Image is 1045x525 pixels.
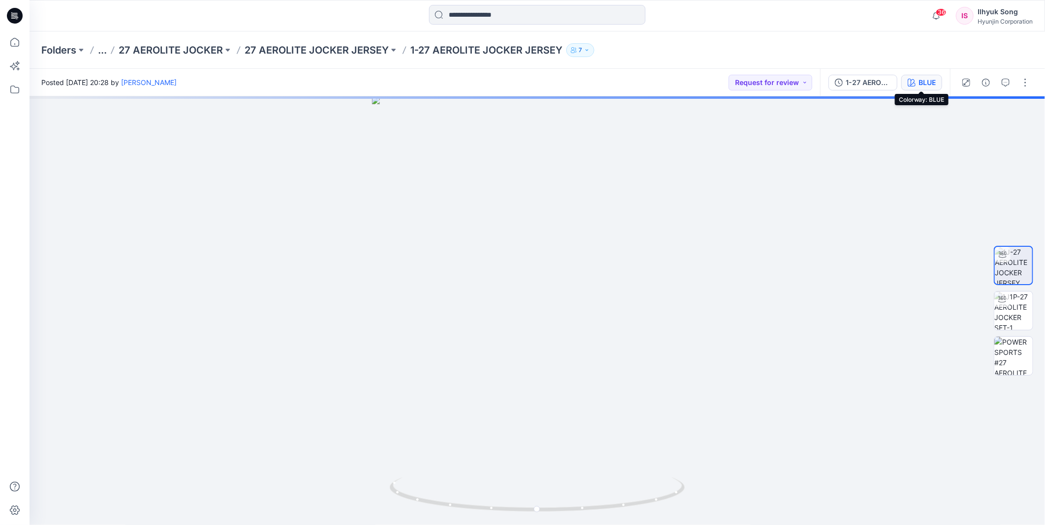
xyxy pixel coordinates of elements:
button: Details [978,75,994,90]
a: 27 AEROLITE JOCKER [119,43,223,57]
img: 1J-27 AEROLITE JOCKER JERSEY [995,247,1032,284]
p: 7 [579,45,582,56]
a: 27 AEROLITE JOCKER JERSEY [245,43,389,57]
p: 1-27 AEROLITE JOCKER JERSEY [410,43,562,57]
button: 7 [566,43,594,57]
span: Posted [DATE] 20:28 by [41,77,177,87]
button: BLUE [901,75,942,90]
button: 1-27 AEROLITE JOCKER JERSEY [829,75,897,90]
img: POWER SPORTS #27 AEROLITE JOCKER JERSEY (XS-2XL) 25.06.11 - Layout [994,337,1033,375]
div: IS [956,7,974,25]
div: 1-27 AEROLITE JOCKER JERSEY [846,77,891,88]
div: Ilhyuk Song [978,6,1033,18]
div: Hyunjin Corporation [978,18,1033,25]
button: ... [98,43,107,57]
a: [PERSON_NAME] [121,78,177,87]
a: Folders [41,43,76,57]
span: 36 [936,8,947,16]
div: BLUE [919,77,936,88]
img: 1J1P-27 AEROLITE JOCKER SET-1 [994,292,1033,330]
